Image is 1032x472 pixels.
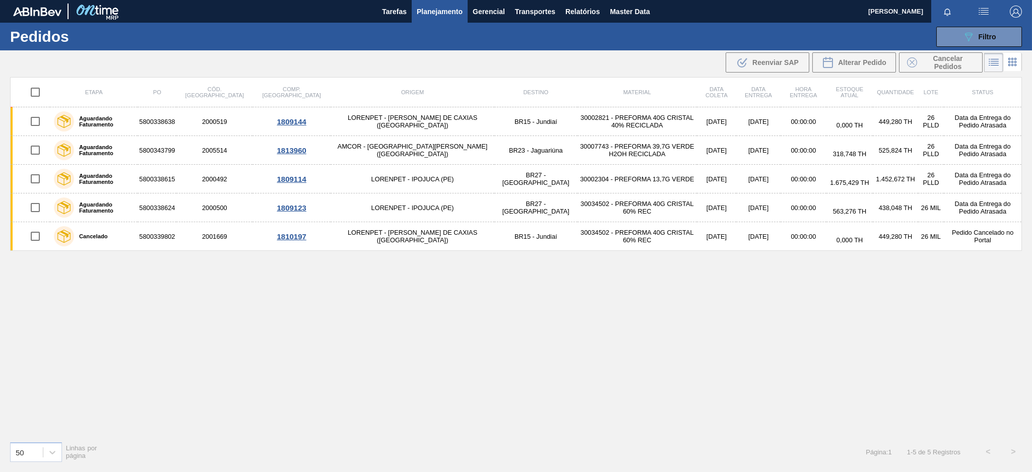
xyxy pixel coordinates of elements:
img: Logout [1010,6,1022,18]
td: Data da Entrega do Pedido Atrasada [944,193,1021,222]
a: Cancelado58003398022001669LORENPET - [PERSON_NAME] DE CAXIAS ([GEOGRAPHIC_DATA])BR15 - Jundiaí300... [11,222,1022,251]
span: 0,000 TH [836,236,863,244]
button: Filtro [936,27,1022,47]
td: 5800338638 [138,107,176,136]
td: 5800339802 [138,222,176,251]
td: LORENPET - IPOJUCA (PE) [331,193,494,222]
div: 1809123 [254,204,329,212]
td: 30034502 - PREFORMA 40G CRISTAL 60% REC [577,193,697,222]
span: Origem [401,89,424,95]
span: Cód. [GEOGRAPHIC_DATA] [185,86,244,98]
td: 00:00:00 [781,107,826,136]
label: Aguardando Faturamento [74,115,134,127]
td: 30002821 - PREFORMA 40G CRISTAL 40% RECICLADA [577,107,697,136]
img: userActions [978,6,990,18]
td: 2005514 [176,136,252,165]
td: [DATE] [736,107,781,136]
td: Data da Entrega do Pedido Atrasada [944,165,1021,193]
td: 26 PLLD [918,136,944,165]
td: 2001669 [176,222,252,251]
span: Página : 1 [866,448,891,456]
div: 1810197 [254,232,329,241]
label: Aguardando Faturamento [74,144,134,156]
td: [DATE] [697,165,736,193]
td: 449,280 TH [873,222,918,251]
span: Transportes [515,6,555,18]
span: Estoque atual [836,86,864,98]
td: 30007743 - PREFORMA 39,7G VERDE H2OH RECICLADA [577,136,697,165]
td: [DATE] [697,107,736,136]
td: [DATE] [736,222,781,251]
span: Cancelar Pedidos [921,54,975,71]
td: 30002304 - PREFORMA 13,7G VERDE [577,165,697,193]
a: Aguardando Faturamento58003386242000500LORENPET - IPOJUCA (PE)BR27 - [GEOGRAPHIC_DATA]30034502 - ... [11,193,1022,222]
label: Aguardando Faturamento [74,173,134,185]
td: 00:00:00 [781,136,826,165]
span: 1 - 5 de 5 Registros [907,448,960,456]
span: Material [623,89,651,95]
div: 1809144 [254,117,329,126]
button: > [1001,439,1026,464]
td: [DATE] [736,165,781,193]
td: LORENPET - [PERSON_NAME] DE CAXIAS ([GEOGRAPHIC_DATA]) [331,107,494,136]
td: 26 PLLD [918,107,944,136]
span: Data entrega [745,86,772,98]
td: Data da Entrega do Pedido Atrasada [944,136,1021,165]
td: AMCOR - [GEOGRAPHIC_DATA][PERSON_NAME] ([GEOGRAPHIC_DATA]) [331,136,494,165]
span: 0,000 TH [836,121,863,129]
h1: Pedidos [10,31,162,42]
td: BR27 - [GEOGRAPHIC_DATA] [494,193,577,222]
span: Alterar Pedido [838,58,886,66]
td: [DATE] [736,193,781,222]
td: 2000519 [176,107,252,136]
span: 1.675,429 TH [830,179,869,186]
span: 318,748 TH [833,150,867,158]
span: Gerencial [473,6,505,18]
td: 26 PLLD [918,165,944,193]
td: 00:00:00 [781,222,826,251]
td: [DATE] [697,222,736,251]
span: Destino [523,89,548,95]
div: 1813960 [254,146,329,155]
div: Reenviar SAP [726,52,809,73]
td: Data da Entrega do Pedido Atrasada [944,107,1021,136]
label: Cancelado [74,233,108,239]
td: 00:00:00 [781,165,826,193]
td: 1.452,672 TH [873,165,918,193]
td: 30034502 - PREFORMA 40G CRISTAL 60% REC [577,222,697,251]
td: 26 MIL [918,222,944,251]
td: LORENPET - IPOJUCA (PE) [331,165,494,193]
td: BR23 - Jaguariúna [494,136,577,165]
td: 2000492 [176,165,252,193]
td: 00:00:00 [781,193,826,222]
span: Etapa [85,89,103,95]
div: Visão em Cards [1003,53,1022,72]
td: BR27 - [GEOGRAPHIC_DATA] [494,165,577,193]
span: Comp. [GEOGRAPHIC_DATA] [262,86,320,98]
td: 525,824 TH [873,136,918,165]
td: 26 MIL [918,193,944,222]
span: Linhas por página [66,444,97,459]
td: 5800343799 [138,136,176,165]
div: Visão em Lista [984,53,1003,72]
td: BR15 - Jundiaí [494,107,577,136]
span: Status [972,89,993,95]
span: Reenviar SAP [752,58,799,66]
a: Aguardando Faturamento58003386152000492LORENPET - IPOJUCA (PE)BR27 - [GEOGRAPHIC_DATA]30002304 - ... [11,165,1022,193]
span: Filtro [979,33,996,41]
td: 2000500 [176,193,252,222]
span: 563,276 TH [833,208,867,215]
td: BR15 - Jundiaí [494,222,577,251]
button: Cancelar Pedidos [899,52,983,73]
td: 5800338624 [138,193,176,222]
img: TNhmsLtSVTkK8tSr43FrP2fwEKptu5GPRR3wAAAABJRU5ErkJggg== [13,7,61,16]
div: Alterar Pedido [812,52,896,73]
div: 50 [16,448,24,456]
span: PO [153,89,161,95]
span: Data coleta [705,86,728,98]
button: Notificações [931,5,963,19]
td: 438,048 TH [873,193,918,222]
td: [DATE] [697,193,736,222]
